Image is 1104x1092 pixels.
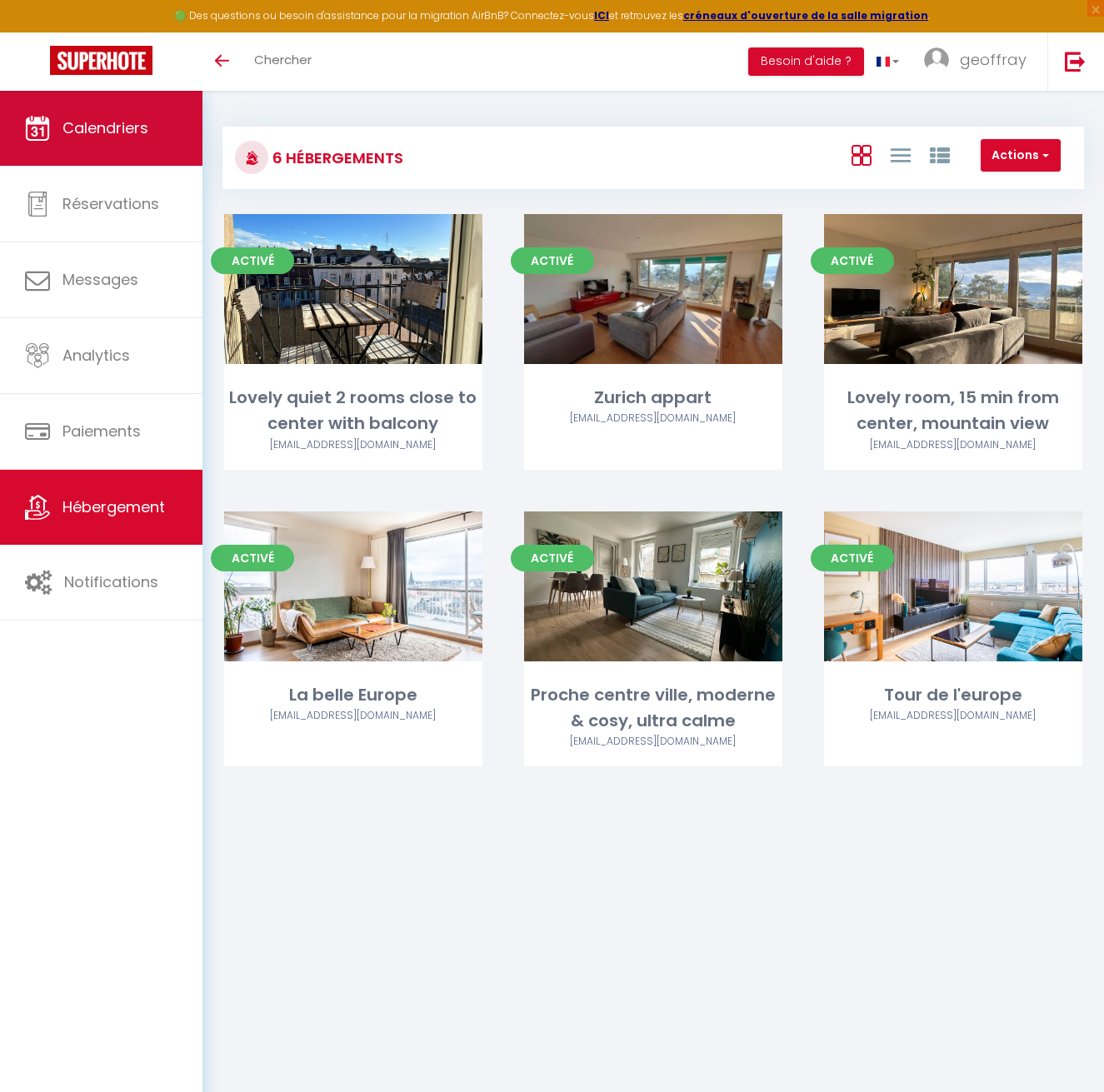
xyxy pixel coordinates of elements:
div: La belle Europe [224,682,482,708]
a: Chercher [242,32,324,91]
span: Activé [811,247,894,274]
span: Hébergement [62,496,165,517]
a: ... geoffray [912,32,1047,91]
span: Activé [211,247,294,274]
div: Zurich appart [524,385,782,411]
span: geoffray [960,49,1027,70]
span: Analytics [62,345,130,366]
a: ICI [594,8,609,22]
span: Calendriers [62,117,148,138]
button: Besoin d'aide ? [748,47,864,76]
div: Airbnb [524,734,782,750]
div: Tour de l'europe [824,682,1082,708]
div: Lovely room, 15 min from center, mountain view [824,385,1082,437]
div: Airbnb [524,411,782,426]
div: Airbnb [824,708,1082,724]
span: Messages [62,269,138,290]
span: Activé [511,247,594,274]
span: Chercher [254,51,312,68]
span: Paiements [62,421,141,441]
div: Proche centre ville, moderne & cosy, ultra calme [524,682,782,735]
img: Super Booking [50,46,152,75]
span: Activé [811,545,894,571]
span: Activé [211,545,294,571]
a: Vue en Box [852,141,872,168]
span: Notifications [64,571,158,592]
button: Actions [981,139,1061,172]
a: créneaux d'ouverture de la salle migration [683,8,928,22]
div: Airbnb [224,708,482,724]
a: Vue en Liste [891,141,911,168]
span: Réservations [62,193,159,214]
img: ... [924,47,949,72]
a: Vue par Groupe [930,141,950,168]
div: Airbnb [824,437,1082,453]
div: Airbnb [224,437,482,453]
img: logout [1065,51,1086,72]
div: Lovely quiet 2 rooms close to center with balcony [224,385,482,437]
h3: 6 Hébergements [268,139,403,177]
span: Activé [511,545,594,571]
